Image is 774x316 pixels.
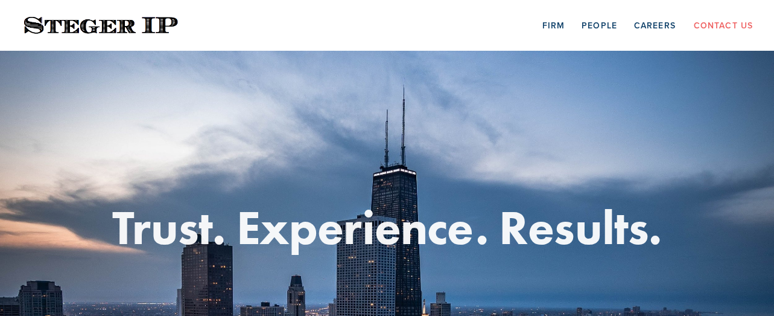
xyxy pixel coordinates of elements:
a: People [582,16,617,34]
a: Contact Us [694,16,753,34]
a: Firm [542,16,565,34]
a: Careers [634,16,676,34]
img: Steger IP | Trust. Experience. Results. [21,14,181,37]
h1: Trust. Experience. Results. [21,203,753,251]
